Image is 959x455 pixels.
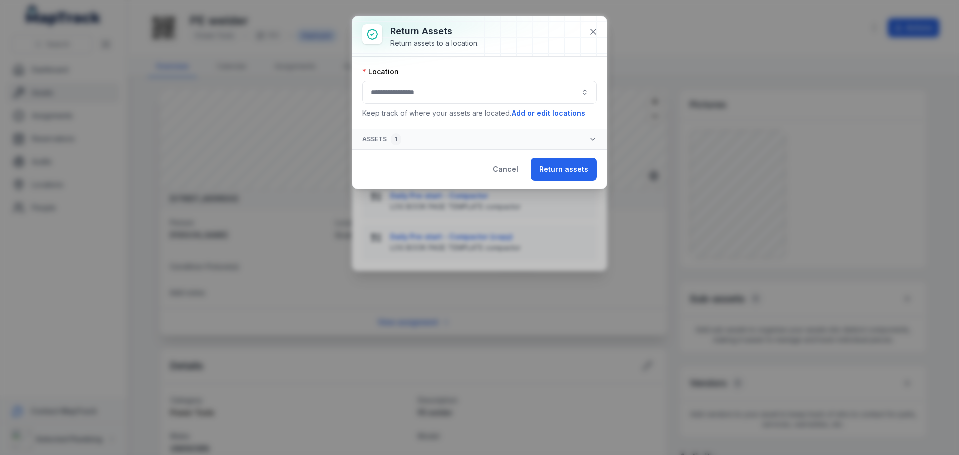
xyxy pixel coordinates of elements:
[390,38,479,48] div: Return assets to a location.
[362,67,399,77] label: Location
[362,108,597,119] p: Keep track of where your assets are located.
[511,108,586,119] button: Add or edit locations
[352,129,607,149] button: Assets1
[391,133,401,145] div: 1
[362,133,401,145] span: Assets
[484,158,527,181] button: Cancel
[390,24,479,38] h3: Return assets
[531,158,597,181] button: Return assets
